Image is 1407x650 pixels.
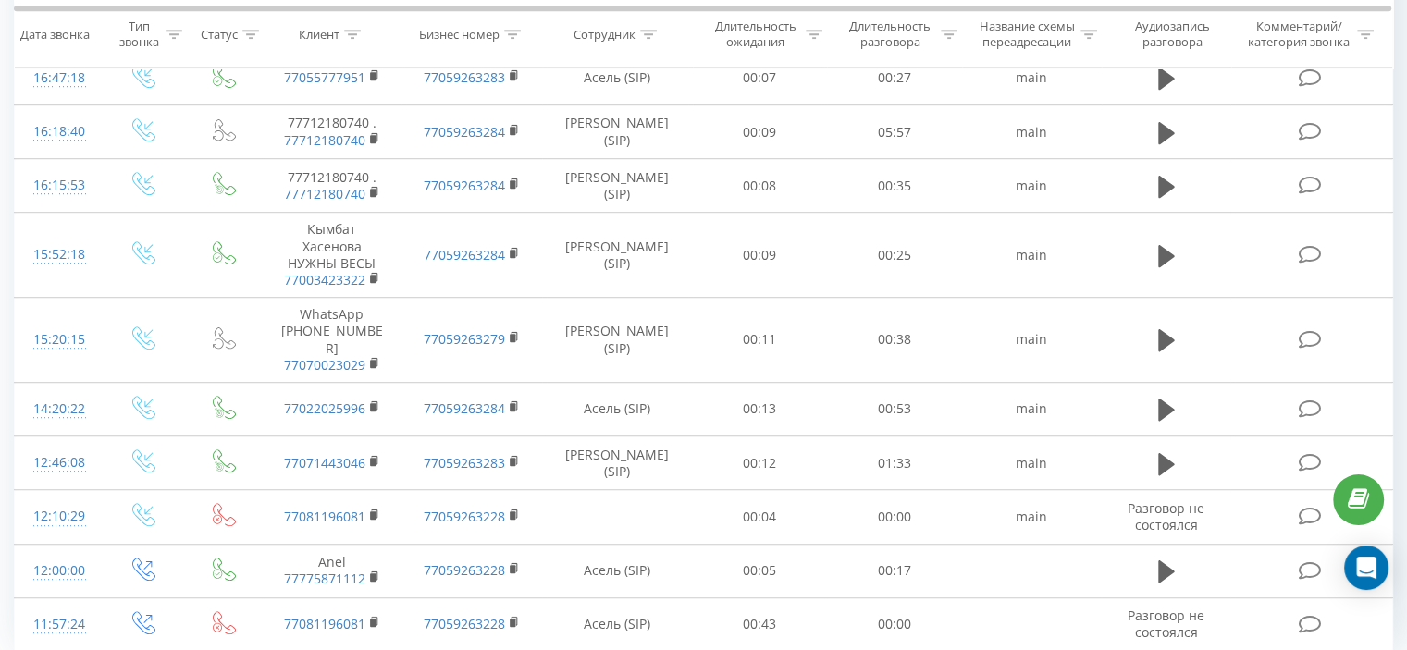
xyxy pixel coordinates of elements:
[33,391,82,427] div: 14:20:22
[961,159,1101,213] td: main
[33,607,82,643] div: 11:57:24
[542,544,693,597] td: Асель (SIP)
[961,105,1101,159] td: main
[299,27,339,43] div: Клиент
[1344,546,1388,590] div: Open Intercom Messenger
[827,490,961,544] td: 00:00
[284,615,365,632] a: 77081196081
[693,298,827,383] td: 00:11
[284,271,365,288] a: 77003423322
[979,19,1076,51] div: Название схемы переадресации
[424,123,505,141] a: 77059263284
[827,382,961,435] td: 00:53
[844,19,936,51] div: Длительность разговора
[542,159,693,213] td: [PERSON_NAME] (SIP)
[693,105,827,159] td: 00:09
[424,399,505,417] a: 77059263284
[33,553,82,589] div: 12:00:00
[424,330,505,348] a: 77059263279
[20,27,90,43] div: Дата звонка
[33,237,82,273] div: 15:52:18
[542,298,693,383] td: [PERSON_NAME] (SIP)
[284,185,365,202] a: 77712180740
[961,298,1101,383] td: main
[1244,19,1352,51] div: Комментарий/категория звонка
[827,544,961,597] td: 00:17
[262,105,401,159] td: 77712180740 .
[424,615,505,632] a: 77059263228
[827,159,961,213] td: 00:35
[262,298,401,383] td: WhatsApp [PHONE_NUMBER]
[424,454,505,472] a: 77059263283
[262,213,401,298] td: Кымбат Хасенова НУЖНЫ ВЕСЫ
[542,382,693,435] td: Асель (SIP)
[574,27,636,43] div: Сотрудник
[961,51,1101,104] td: main
[1118,19,1227,51] div: Аудиозапись разговора
[284,356,365,374] a: 77070023029
[284,399,365,417] a: 77022025996
[33,498,82,534] div: 12:10:29
[424,561,505,579] a: 77059263228
[284,454,365,472] a: 77071443046
[284,508,365,525] a: 77081196081
[284,68,365,86] a: 77055777951
[961,382,1101,435] td: main
[827,298,961,383] td: 00:38
[542,213,693,298] td: [PERSON_NAME] (SIP)
[827,436,961,490] td: 01:33
[201,27,238,43] div: Статус
[961,436,1101,490] td: main
[827,213,961,298] td: 00:25
[284,570,365,587] a: 77775871112
[262,544,401,597] td: Anel
[33,322,82,358] div: 15:20:15
[542,51,693,104] td: Асель (SIP)
[424,177,505,194] a: 77059263284
[827,105,961,159] td: 05:57
[693,544,827,597] td: 00:05
[693,159,827,213] td: 00:08
[542,105,693,159] td: [PERSON_NAME] (SIP)
[693,436,827,490] td: 00:12
[33,445,82,481] div: 12:46:08
[424,68,505,86] a: 77059263283
[827,51,961,104] td: 00:27
[542,436,693,490] td: [PERSON_NAME] (SIP)
[424,246,505,264] a: 77059263284
[33,167,82,203] div: 16:15:53
[117,19,160,51] div: Тип звонка
[961,490,1101,544] td: main
[1128,607,1204,641] span: Разговор не состоялся
[284,131,365,149] a: 77712180740
[424,508,505,525] a: 77059263228
[1128,499,1204,533] span: Разговор не состоялся
[693,490,827,544] td: 00:04
[419,27,500,43] div: Бизнес номер
[262,159,401,213] td: 77712180740 .
[961,213,1101,298] td: main
[693,51,827,104] td: 00:07
[693,213,827,298] td: 00:09
[33,114,82,150] div: 16:18:40
[710,19,802,51] div: Длительность ожидания
[33,60,82,96] div: 16:47:18
[693,382,827,435] td: 00:13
